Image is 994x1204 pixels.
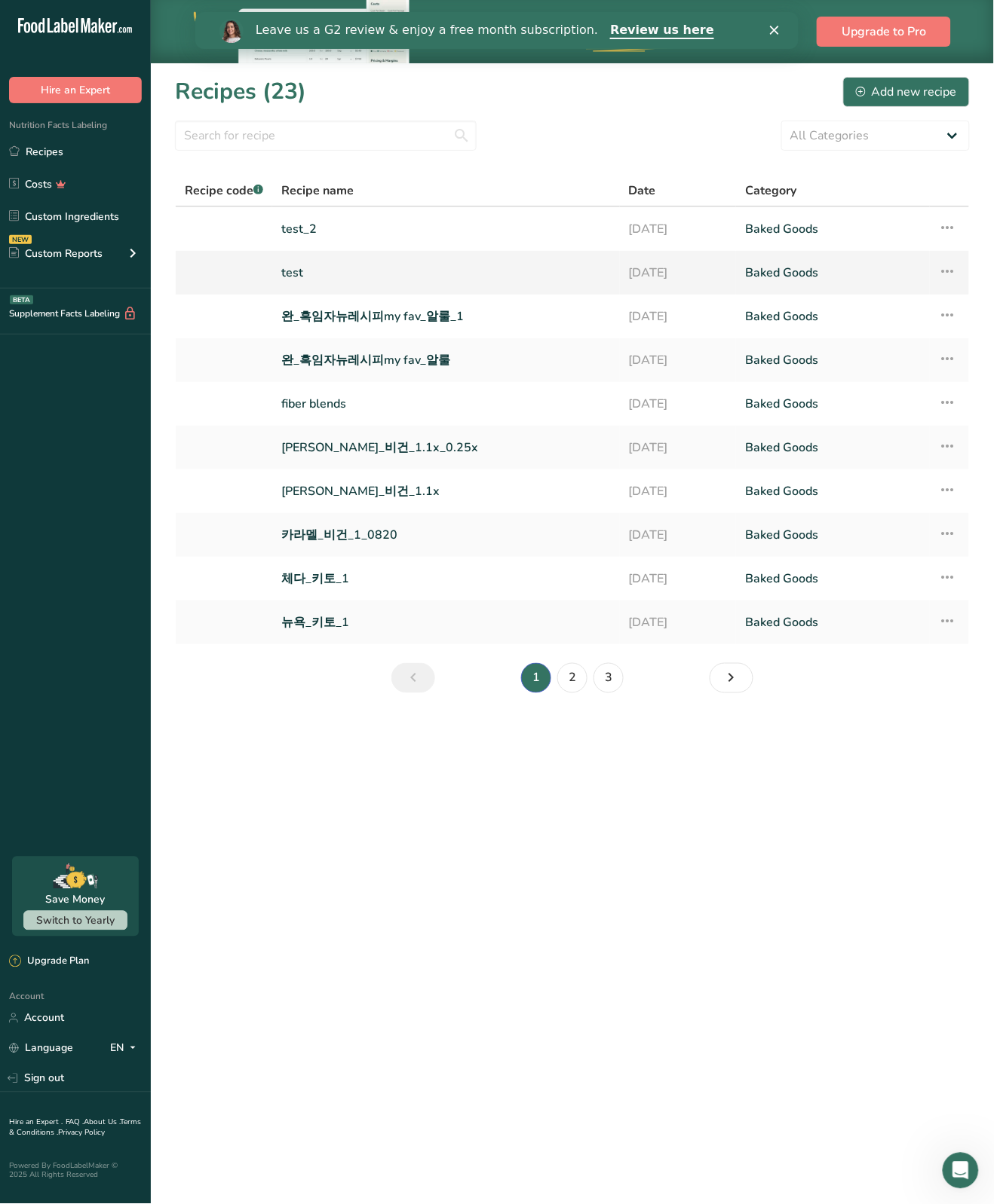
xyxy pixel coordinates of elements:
a: [PERSON_NAME]_비건_1.1x_0.25x [281,432,611,463]
a: Hire an Expert . [9,1117,63,1128]
a: Baked Goods [745,213,920,245]
a: Baked Goods [745,257,920,289]
span: Recipe code [185,182,263,199]
a: Baked Goods [745,563,920,594]
div: Powered By FoodLabelMaker © 2025 All Rights Reserved [9,1162,142,1180]
a: Language [9,1035,73,1062]
span: Upgrade to Pro [842,23,926,41]
input: Search for recipe [175,121,477,151]
a: Baked Goods [745,344,920,376]
a: [DATE] [629,607,728,638]
div: EN [110,1040,142,1058]
a: Page 2. [557,663,588,693]
a: Baked Goods [745,388,920,420]
a: 뉴욕_키토_1 [281,607,611,638]
button: Hire an Expert [9,77,142,103]
div: Add new recipe [856,83,957,101]
a: test [281,257,611,289]
a: [DATE] [629,475,728,507]
a: test_2 [281,213,611,245]
span: Date [629,182,656,200]
span: Recipe name [281,182,354,200]
a: FAQ . [66,1117,84,1128]
div: Custom Reports [9,246,103,261]
a: 완_흑임자뉴레시피my fav_알룰_1 [281,301,611,332]
a: [DATE] [629,519,728,551]
span: Recipe Costing [586,32,683,50]
a: Previous page [391,663,435,693]
span: Category [745,182,796,200]
a: Next page [710,663,753,693]
a: [DATE] [629,432,728,463]
a: [PERSON_NAME]_비건_1.1x [281,475,611,507]
button: Switch to Yearly [23,911,127,931]
div: BETA [10,295,33,304]
a: About Us . [84,1117,120,1128]
a: 완_흑임자뉴레시피my fav_알룰 [281,344,611,376]
a: Baked Goods [745,475,920,507]
div: Upgrade to Pro [505,1,732,63]
button: Upgrade to Pro [817,17,951,47]
a: [DATE] [629,301,728,332]
a: Baked Goods [745,432,920,463]
div: Save Money [46,892,106,908]
button: Add new recipe [843,77,970,107]
a: 카라멜_비건_1_0820 [281,519,611,551]
span: Try our New Feature [505,32,732,50]
iframe: Intercom live chat banner [195,12,799,49]
div: Upgrade Plan [9,955,89,970]
a: [DATE] [629,344,728,376]
iframe: Intercom live chat [943,1153,979,1189]
a: Terms & Conditions . [9,1117,141,1138]
a: [DATE] [629,563,728,594]
a: 체다_키토_1 [281,563,611,594]
div: Close [575,14,590,23]
a: fiber blends [281,388,611,420]
a: Baked Goods [745,519,920,551]
a: Baked Goods [745,607,920,638]
h1: Recipes (23) [175,75,306,108]
a: Privacy Policy [58,1128,105,1138]
a: [DATE] [629,213,728,245]
a: Page 3. [594,663,624,693]
a: [DATE] [629,257,728,289]
span: Switch to Yearly [36,914,115,928]
a: Baked Goods [745,301,920,332]
a: [DATE] [629,388,728,420]
div: NEW [9,235,32,244]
